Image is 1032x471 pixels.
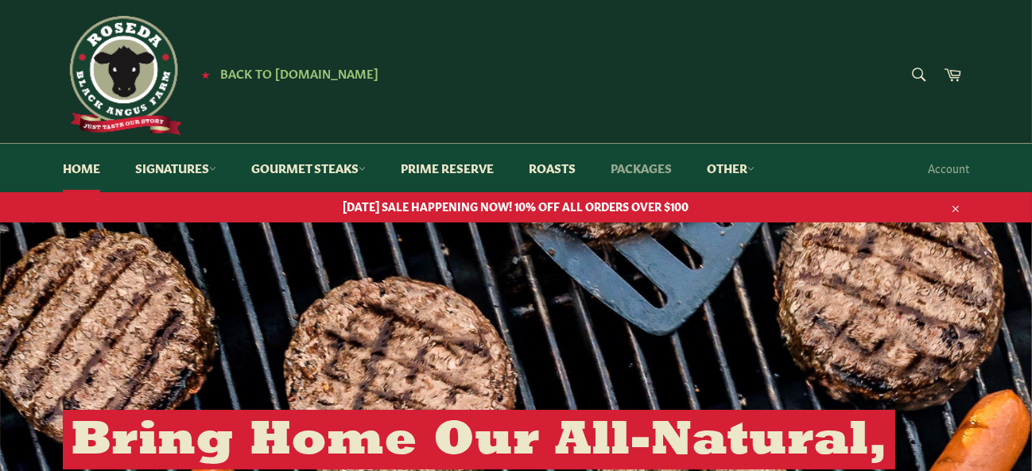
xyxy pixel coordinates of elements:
[595,144,688,192] a: Packages
[201,68,210,80] span: ★
[691,144,770,192] a: Other
[235,144,382,192] a: Gourmet Steaks
[193,68,378,80] a: ★ Back to [DOMAIN_NAME]
[513,144,592,192] a: Roasts
[63,16,182,135] img: Roseda Beef
[220,64,378,81] span: Back to [DOMAIN_NAME]
[47,199,985,214] span: [DATE] SALE HAPPENING NOW! 10% OFF ALL ORDERS OVER $100
[47,144,116,192] a: Home
[920,145,977,191] a: Account
[119,144,232,192] a: Signatures
[385,144,510,192] a: Prime Reserve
